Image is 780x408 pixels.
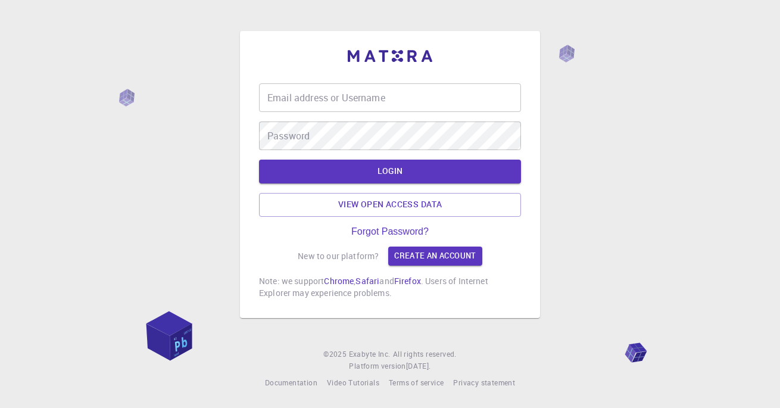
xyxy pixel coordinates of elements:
a: Documentation [265,377,317,389]
span: Privacy statement [453,378,515,387]
a: Forgot Password? [351,226,429,237]
span: All rights reserved. [393,348,457,360]
a: Privacy statement [453,377,515,389]
button: LOGIN [259,160,521,183]
a: Create an account [388,247,482,266]
a: Exabyte Inc. [349,348,391,360]
a: Firefox [394,275,421,286]
span: Documentation [265,378,317,387]
a: [DATE]. [406,360,431,372]
a: Video Tutorials [327,377,379,389]
span: Video Tutorials [327,378,379,387]
span: Terms of service [389,378,444,387]
p: Note: we support , and . Users of Internet Explorer may experience problems. [259,275,521,299]
a: View open access data [259,193,521,217]
a: Safari [355,275,379,286]
span: [DATE] . [406,361,431,370]
a: Terms of service [389,377,444,389]
span: © 2025 [323,348,348,360]
span: Exabyte Inc. [349,349,391,359]
p: New to our platform? [298,250,379,262]
a: Chrome [324,275,354,286]
span: Platform version [349,360,405,372]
